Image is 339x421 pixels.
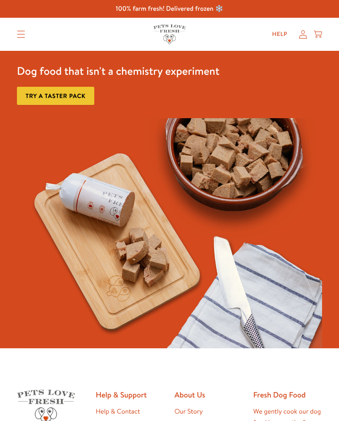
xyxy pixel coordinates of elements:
[17,118,322,348] img: Fussy
[17,87,94,105] a: Try a taster pack
[265,26,294,43] a: Help
[153,24,186,44] img: Pets Love Fresh
[96,390,165,400] h2: Help & Support
[253,390,322,400] h2: Fresh Dog Food
[96,407,140,416] a: Help & Contact
[174,390,244,400] h2: About Us
[10,24,32,45] summary: Translation missing: en.sections.header.menu
[174,407,203,416] a: Our Story
[17,64,220,78] h3: Dog food that isn't a chemistry experiment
